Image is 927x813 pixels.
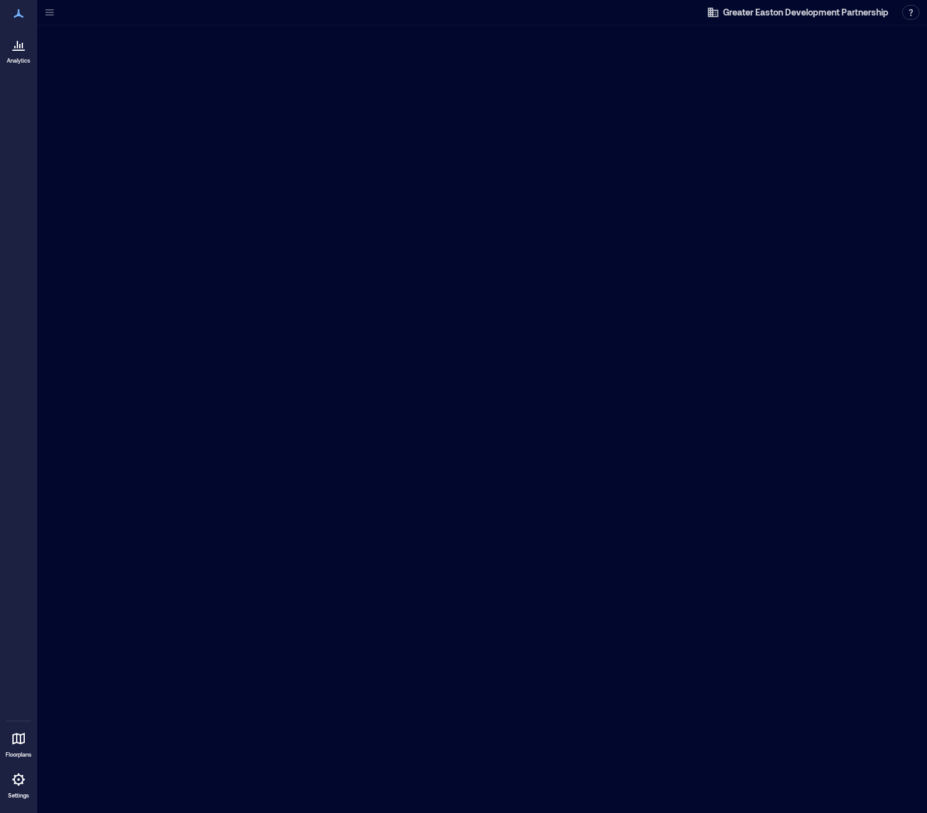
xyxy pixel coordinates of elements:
[7,57,30,64] p: Analytics
[8,792,29,799] p: Settings
[4,765,33,803] a: Settings
[3,30,34,68] a: Analytics
[6,751,32,758] p: Floorplans
[723,6,889,19] span: Greater Easton Development Partnership
[703,2,892,22] button: Greater Easton Development Partnership
[2,724,35,762] a: Floorplans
